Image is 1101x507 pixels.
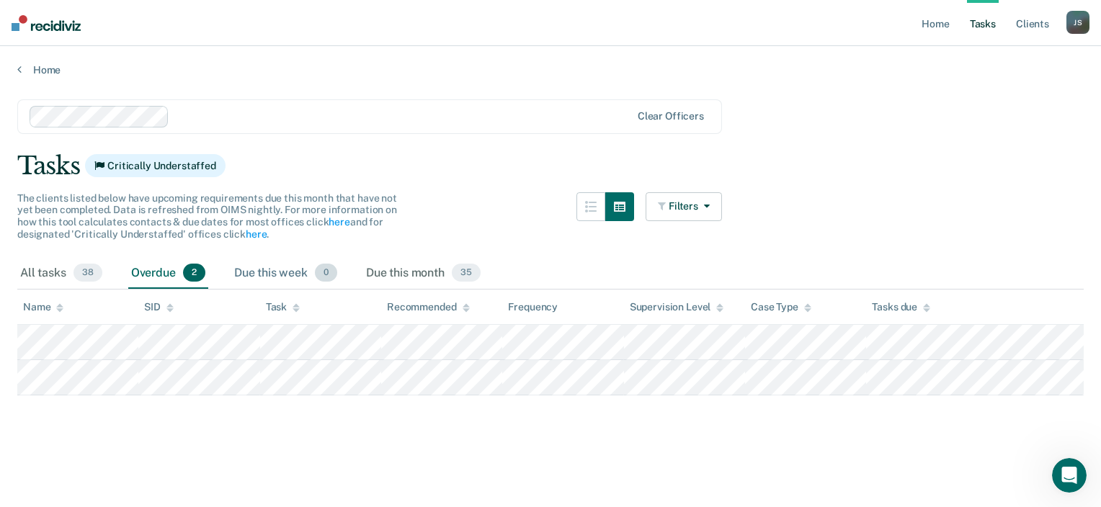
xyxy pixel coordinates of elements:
[183,264,205,282] span: 2
[17,258,105,290] div: All tasks38
[12,15,81,31] img: Recidiviz
[387,301,469,313] div: Recommended
[315,264,337,282] span: 0
[23,301,63,313] div: Name
[508,301,558,313] div: Frequency
[17,63,1084,76] a: Home
[638,110,704,122] div: Clear officers
[872,301,930,313] div: Tasks due
[246,228,267,240] a: here
[630,301,724,313] div: Supervision Level
[85,154,226,177] span: Critically Understaffed
[17,192,397,240] span: The clients listed below have upcoming requirements due this month that have not yet been complet...
[1052,458,1087,493] iframe: Intercom live chat
[329,216,349,228] a: here
[128,258,208,290] div: Overdue2
[452,264,481,282] span: 35
[17,151,1084,181] div: Tasks
[73,264,102,282] span: 38
[231,258,340,290] div: Due this week0
[751,301,811,313] div: Case Type
[1066,11,1089,34] div: J S
[646,192,722,221] button: Filters
[144,301,174,313] div: SID
[1066,11,1089,34] button: JS
[363,258,483,290] div: Due this month35
[266,301,300,313] div: Task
